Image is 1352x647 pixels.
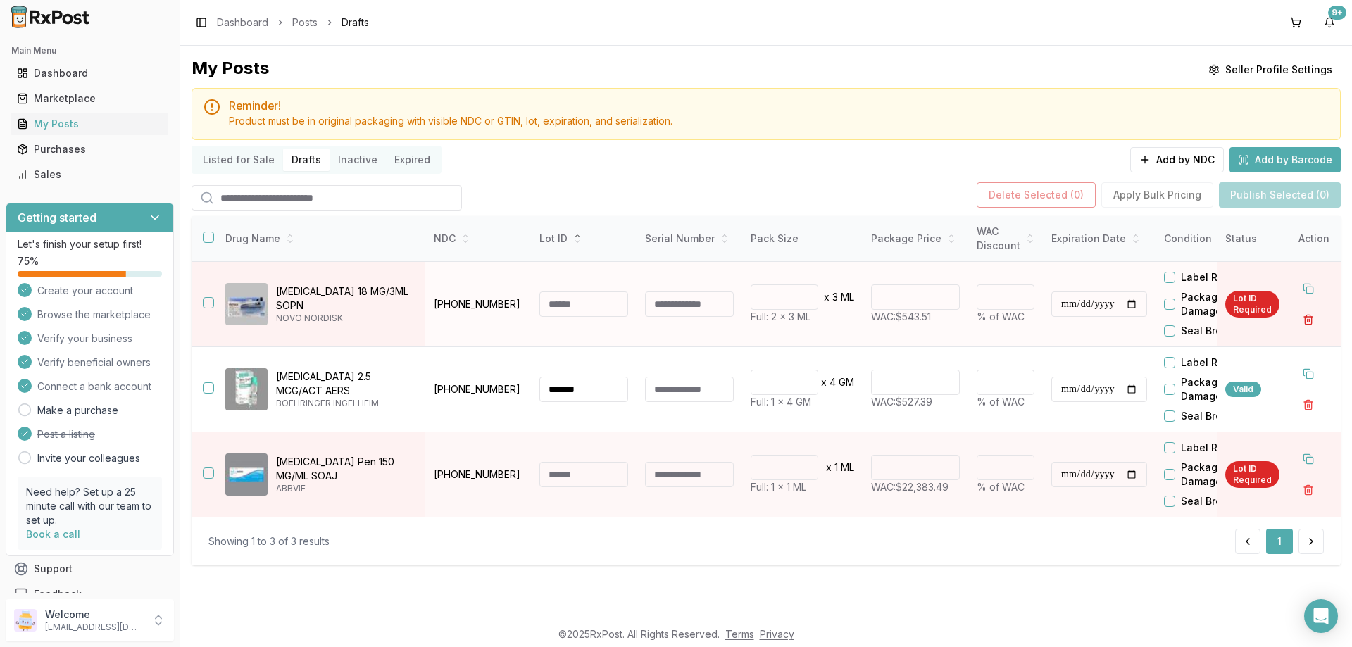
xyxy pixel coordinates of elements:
[194,149,283,171] button: Listed for Sale
[1287,216,1341,262] th: Action
[11,61,168,86] a: Dashboard
[225,283,268,325] img: Victoza 18 MG/3ML SOPN
[871,232,960,246] div: Package Price
[276,284,414,313] p: [MEDICAL_DATA] 18 MG/3ML SOPN
[977,481,1025,493] span: % of WAC
[539,232,628,246] div: Lot ID
[1225,382,1261,397] div: Valid
[760,628,794,640] a: Privacy
[1181,460,1261,489] label: Package Damaged
[18,237,162,251] p: Let's finish your setup first!
[1181,375,1261,403] label: Package Damaged
[751,396,811,408] span: Full: 1 x 4 GM
[1225,461,1279,488] div: Lot ID Required
[225,232,414,246] div: Drug Name
[225,453,268,496] img: Skyrizi Pen 150 MG/ML SOAJ
[830,375,836,389] p: 4
[751,481,806,493] span: Full: 1 x 1 ML
[6,138,174,161] button: Purchases
[45,622,143,633] p: [EMAIL_ADDRESS][DOMAIN_NAME]
[6,163,174,186] button: Sales
[217,15,268,30] a: Dashboard
[276,313,414,324] p: NOVO NORDISK
[6,6,96,28] img: RxPost Logo
[1296,307,1321,332] button: Delete
[208,534,330,548] div: Showing 1 to 3 of 3 results
[37,427,95,441] span: Post a listing
[17,142,163,156] div: Purchases
[1296,446,1321,472] button: Duplicate
[434,467,522,482] p: [PHONE_NUMBER]
[826,460,832,475] p: x
[1266,529,1293,554] button: 1
[1156,216,1261,262] th: Condition
[37,379,151,394] span: Connect a bank account
[839,375,854,389] p: GM
[276,398,414,409] p: BOEHRINGER INGELHEIM
[37,284,133,298] span: Create your account
[229,100,1329,111] h5: Reminder!
[1225,291,1279,318] div: Lot ID Required
[871,396,932,408] span: WAC: $527.39
[751,310,810,322] span: Full: 2 x 3 ML
[37,451,140,465] a: Invite your colleagues
[11,137,168,162] a: Purchases
[11,45,168,56] h2: Main Menu
[276,483,414,494] p: ABBVIE
[1229,147,1341,172] button: Add by Barcode
[192,57,269,82] div: My Posts
[834,460,838,475] p: 1
[1296,361,1321,387] button: Duplicate
[1328,6,1346,20] div: 9+
[26,528,80,540] a: Book a call
[6,113,174,135] button: My Posts
[871,310,931,322] span: WAC: $543.51
[17,168,163,182] div: Sales
[6,556,174,582] button: Support
[434,232,522,246] div: NDC
[11,86,168,111] a: Marketplace
[276,370,414,398] p: [MEDICAL_DATA] 2.5 MCG/ACT AERS
[229,114,1329,128] div: Product must be in original packaging with visible NDC or GTIN, lot, expiration, and serialization.
[37,308,151,322] span: Browse the marketplace
[1181,356,1251,370] label: Label Residue
[742,216,863,262] th: Pack Size
[841,290,854,304] p: ML
[17,66,163,80] div: Dashboard
[1181,494,1240,508] label: Seal Broken
[1181,290,1261,318] label: Package Damaged
[217,15,369,30] nav: breadcrumb
[841,460,854,475] p: ML
[1296,276,1321,301] button: Duplicate
[330,149,386,171] button: Inactive
[1296,477,1321,503] button: Delete
[45,608,143,622] p: Welcome
[17,117,163,131] div: My Posts
[386,149,439,171] button: Expired
[37,403,118,417] a: Make a purchase
[871,481,949,493] span: WAC: $22,383.49
[434,297,522,311] p: [PHONE_NUMBER]
[1296,392,1321,417] button: Delete
[1130,147,1224,172] button: Add by NDC
[34,587,82,601] span: Feedback
[824,290,830,304] p: x
[1181,441,1251,455] label: Label Residue
[11,111,168,137] a: My Posts
[6,87,174,110] button: Marketplace
[1318,11,1341,34] button: 9+
[1181,409,1240,423] label: Seal Broken
[276,455,414,483] p: [MEDICAL_DATA] Pen 150 MG/ML SOAJ
[18,254,39,268] span: 75 %
[434,382,522,396] p: [PHONE_NUMBER]
[1200,57,1341,82] button: Seller Profile Settings
[26,485,154,527] p: Need help? Set up a 25 minute call with our team to set up.
[1181,270,1251,284] label: Label Residue
[18,209,96,226] h3: Getting started
[832,290,838,304] p: 3
[37,332,132,346] span: Verify your business
[977,225,1034,253] div: WAC Discount
[1304,599,1338,633] div: Open Intercom Messenger
[342,15,369,30] span: Drafts
[1217,216,1288,262] th: Status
